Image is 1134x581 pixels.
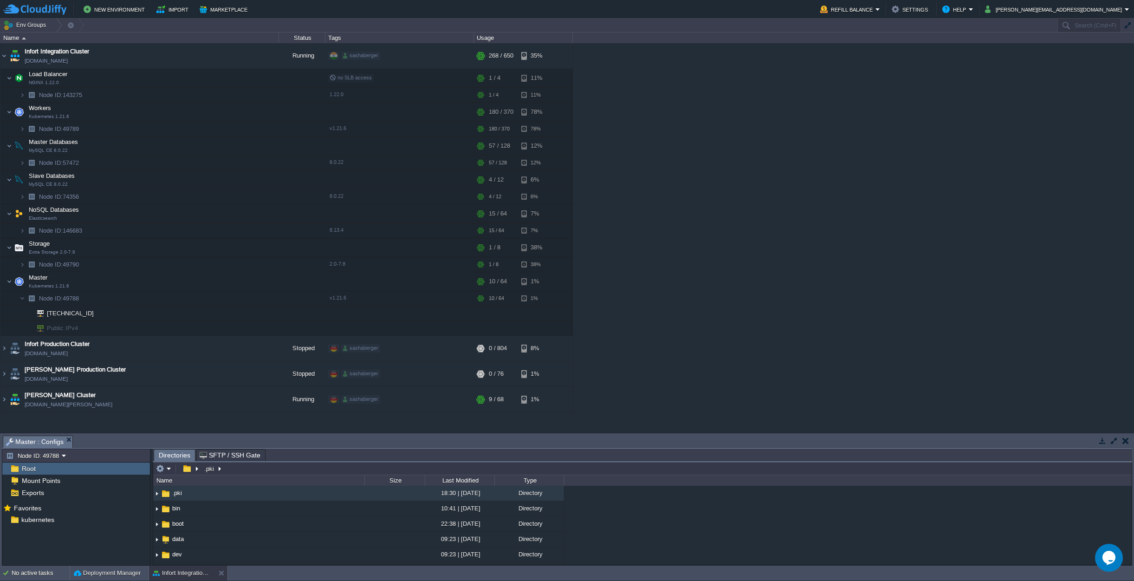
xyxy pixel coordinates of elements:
[38,261,80,268] span: 49790
[25,349,68,358] a: [DOMAIN_NAME]
[0,387,8,412] img: AMDAwAAAACH5BAEAAAAALAAAAAABAAEAAAICRAEAOw==
[20,464,37,473] a: Root
[489,387,504,412] div: 9 / 68
[341,344,380,353] div: sashaberger
[200,450,260,461] span: SFTP / SSH Gate
[13,103,26,121] img: AMDAwAAAACH5BAEAAAAALAAAAAABAAEAAAICRAEAOw==
[13,137,26,155] img: AMDAwAAAACH5BAEAAAAALAAAAAABAAEAAAICRAEAOw==
[25,321,31,335] img: AMDAwAAAACH5BAEAAAAALAAAAAABAAEAAAICRAEAOw==
[6,272,12,291] img: AMDAwAAAACH5BAEAAAAALAAAAAABAAEAAAICRAEAOw==
[28,274,49,281] a: MasterKubernetes 1.21.6
[39,91,63,98] span: Node ID:
[820,4,875,15] button: Refill Balance
[28,240,51,248] span: Storage
[1,33,279,43] div: Name
[521,223,551,238] div: 7%
[521,103,551,121] div: 78%
[279,387,325,412] div: Running
[330,261,345,267] span: 2.0-7.8
[341,370,380,378] div: sashaberger
[28,206,80,214] span: NoSQL Databases
[8,387,21,412] img: AMDAwAAAACH5BAEAAAAALAAAAAABAAEAAAICRAEAOw==
[892,4,931,15] button: Settings
[13,69,26,87] img: AMDAwAAAACH5BAEAAAAALAAAAAABAAEAAAICRAEAOw==
[46,310,95,317] a: [TECHNICAL_ID]
[159,450,190,461] span: Directories
[38,227,84,235] a: Node ID:146683
[489,137,510,155] div: 57 / 128
[25,306,31,320] img: AMDAwAAAACH5BAEAAAAALAAAAAABAAEAAAICRAEAOw==
[489,257,499,272] div: 1 / 8
[171,520,185,528] a: boot
[25,156,38,170] img: AMDAwAAAACH5BAEAAAAALAAAAAABAAEAAAICRAEAOw==
[38,193,80,201] a: Node ID:74356
[38,227,84,235] span: 146683
[495,475,564,486] div: Type
[20,477,62,485] span: Mount Points
[161,519,171,529] img: AMDAwAAAACH5BAEAAAAALAAAAAABAAEAAAICRAEAOw==
[425,516,494,531] div: 22:38 | [DATE]
[494,532,564,546] div: Directory
[22,37,26,39] img: AMDAwAAAACH5BAEAAAAALAAAAAABAAEAAAICRAEAOw==
[330,125,346,131] span: v1.21.6
[985,4,1125,15] button: [PERSON_NAME][EMAIL_ADDRESS][DOMAIN_NAME]
[326,33,473,43] div: Tags
[494,501,564,516] div: Directory
[19,516,56,524] a: kubernetes
[489,43,513,68] div: 268 / 650
[6,170,12,189] img: AMDAwAAAACH5BAEAAAAALAAAAAABAAEAAAICRAEAOw==
[153,517,161,531] img: AMDAwAAAACH5BAEAAAAALAAAAAABAAEAAAICRAEAOw==
[171,550,183,558] a: dev
[161,504,171,514] img: AMDAwAAAACH5BAEAAAAALAAAAAABAAEAAAICRAEAOw==
[29,114,69,119] span: Kubernetes 1.21.6
[39,159,63,166] span: Node ID:
[39,125,63,132] span: Node ID:
[341,395,380,404] div: sashaberger
[521,361,551,386] div: 1%
[521,204,551,223] div: 7%
[28,274,49,281] span: Master
[13,238,26,257] img: AMDAwAAAACH5BAEAAAAALAAAAAABAAEAAAICRAEAOw==
[521,291,551,306] div: 1%
[39,227,63,234] span: Node ID:
[494,547,564,561] div: Directory
[20,489,45,497] a: Exports
[29,215,57,221] span: Elasticsearch
[28,104,52,111] a: WorkersKubernetes 1.21.6
[38,261,80,268] a: Node ID:49790
[489,223,504,238] div: 15 / 64
[171,504,181,512] span: bin
[38,125,80,133] a: Node ID:49789
[19,291,25,306] img: AMDAwAAAACH5BAEAAAAALAAAAAABAAEAAAICRAEAOw==
[521,69,551,87] div: 11%
[942,4,969,15] button: Help
[330,227,343,233] span: 8.13.4
[19,223,25,238] img: AMDAwAAAACH5BAEAAAAALAAAAAABAAEAAAICRAEAOw==
[38,91,84,99] span: 143275
[28,71,69,78] a: Load BalancerNGINX 1.22.0
[3,4,66,15] img: CloudJiffy
[6,238,12,257] img: AMDAwAAAACH5BAEAAAAALAAAAAABAAEAAAICRAEAOw==
[489,361,504,386] div: 0 / 76
[38,193,80,201] span: 74356
[31,321,44,335] img: AMDAwAAAACH5BAEAAAAALAAAAAABAAEAAAICRAEAOw==
[521,122,551,136] div: 78%
[6,204,12,223] img: AMDAwAAAACH5BAEAAAAALAAAAAABAAEAAAICRAEAOw==
[489,156,507,170] div: 57 / 128
[29,148,68,153] span: MySQL CE 8.0.22
[171,489,183,497] a: .pki
[38,159,80,167] span: 57472
[153,548,161,562] img: AMDAwAAAACH5BAEAAAAALAAAAAABAAEAAAICRAEAOw==
[171,535,185,543] span: data
[28,138,79,146] span: Master Databases
[6,451,62,460] button: Node ID: 49788
[46,325,79,332] a: Public IPv4
[25,365,126,374] a: [PERSON_NAME] Production Cluster
[489,103,513,121] div: 180 / 370
[489,170,504,189] div: 4 / 12
[28,104,52,112] span: Workers
[25,88,38,102] img: AMDAwAAAACH5BAEAAAAALAAAAAABAAEAAAICRAEAOw==
[330,91,343,97] span: 1.22.0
